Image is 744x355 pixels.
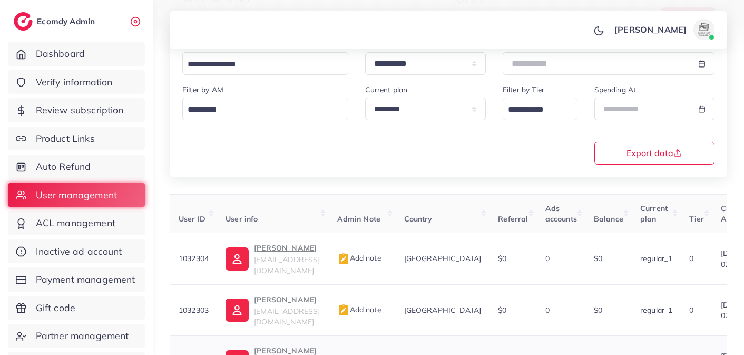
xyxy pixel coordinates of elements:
[640,204,668,224] span: Current plan
[337,214,381,224] span: Admin Note
[8,70,145,94] a: Verify information
[365,84,407,95] label: Current plan
[545,204,577,224] span: Ads accounts
[693,19,714,40] img: avatar
[609,19,719,40] a: [PERSON_NAME]avatar
[36,329,129,343] span: Partner management
[226,299,249,322] img: ic-user-info.36bf1079.svg
[37,16,97,26] h2: Ecomdy Admin
[503,98,577,120] div: Search for option
[337,304,350,316] img: admin_note.cdd0b510.svg
[226,214,258,224] span: User info
[626,149,682,157] span: Export data
[36,301,75,315] span: Gift code
[36,103,124,117] span: Review subscription
[8,98,145,122] a: Review subscription
[254,293,320,306] p: [PERSON_NAME]
[337,305,381,314] span: Add note
[689,305,693,315] span: 0
[594,84,637,95] label: Spending At
[36,75,113,89] span: Verify information
[14,12,33,31] img: logo
[8,267,145,292] a: Payment management
[8,324,145,348] a: Partner management
[36,273,135,286] span: Payment management
[179,305,209,315] span: 1032303
[498,254,506,263] span: $0
[503,84,544,95] label: Filter by Tier
[337,253,381,263] span: Add note
[226,242,320,276] a: [PERSON_NAME][EMAIL_ADDRESS][DOMAIN_NAME]
[36,132,95,146] span: Product Links
[337,253,350,265] img: admin_note.cdd0b510.svg
[8,183,145,207] a: User management
[36,160,91,174] span: Auto Refund
[179,254,209,263] span: 1032304
[8,127,145,151] a: Product Links
[226,247,249,271] img: ic-user-info.36bf1079.svg
[8,155,145,179] a: Auto Refund
[8,42,145,66] a: Dashboard
[594,305,602,315] span: $0
[498,214,528,224] span: Referral
[8,211,145,235] a: ACL management
[504,102,564,118] input: Search for option
[14,12,97,31] a: logoEcomdy Admin
[254,306,320,327] span: [EMAIL_ADDRESS][DOMAIN_NAME]
[8,239,145,264] a: Inactive ad account
[498,305,506,315] span: $0
[179,214,205,224] span: User ID
[545,305,550,315] span: 0
[182,52,348,75] div: Search for option
[404,254,482,263] span: [GEOGRAPHIC_DATA]
[404,305,482,315] span: [GEOGRAPHIC_DATA]
[36,188,117,202] span: User management
[182,84,223,95] label: Filter by AM
[614,23,687,36] p: [PERSON_NAME]
[36,245,122,258] span: Inactive ad account
[184,102,335,118] input: Search for option
[182,98,348,120] div: Search for option
[594,254,602,263] span: $0
[226,293,320,328] a: [PERSON_NAME][EMAIL_ADDRESS][DOMAIN_NAME]
[545,254,550,263] span: 0
[36,47,85,61] span: Dashboard
[594,142,715,165] button: Export data
[36,216,115,230] span: ACL management
[689,254,693,263] span: 0
[404,214,433,224] span: Country
[640,305,672,315] span: regular_1
[8,296,145,320] a: Gift code
[184,56,335,73] input: Search for option
[594,214,623,224] span: Balance
[254,242,320,254] p: [PERSON_NAME]
[254,255,320,275] span: [EMAIL_ADDRESS][DOMAIN_NAME]
[640,254,672,263] span: regular_1
[689,214,704,224] span: Tier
